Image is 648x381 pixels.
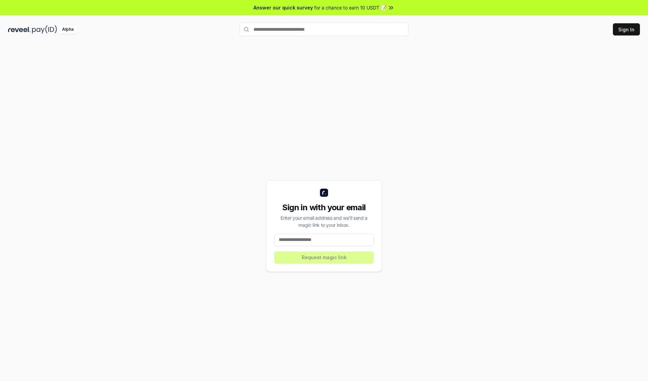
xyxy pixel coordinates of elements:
span: for a chance to earn 10 USDT 📝 [314,4,386,11]
img: pay_id [32,25,57,34]
span: Answer our quick survey [253,4,313,11]
div: Sign in with your email [274,202,374,213]
button: Sign In [613,23,640,35]
div: Enter your email address and we’ll send a magic link to your inbox. [274,214,374,228]
img: logo_small [320,189,328,197]
div: Alpha [58,25,77,34]
img: reveel_dark [8,25,31,34]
